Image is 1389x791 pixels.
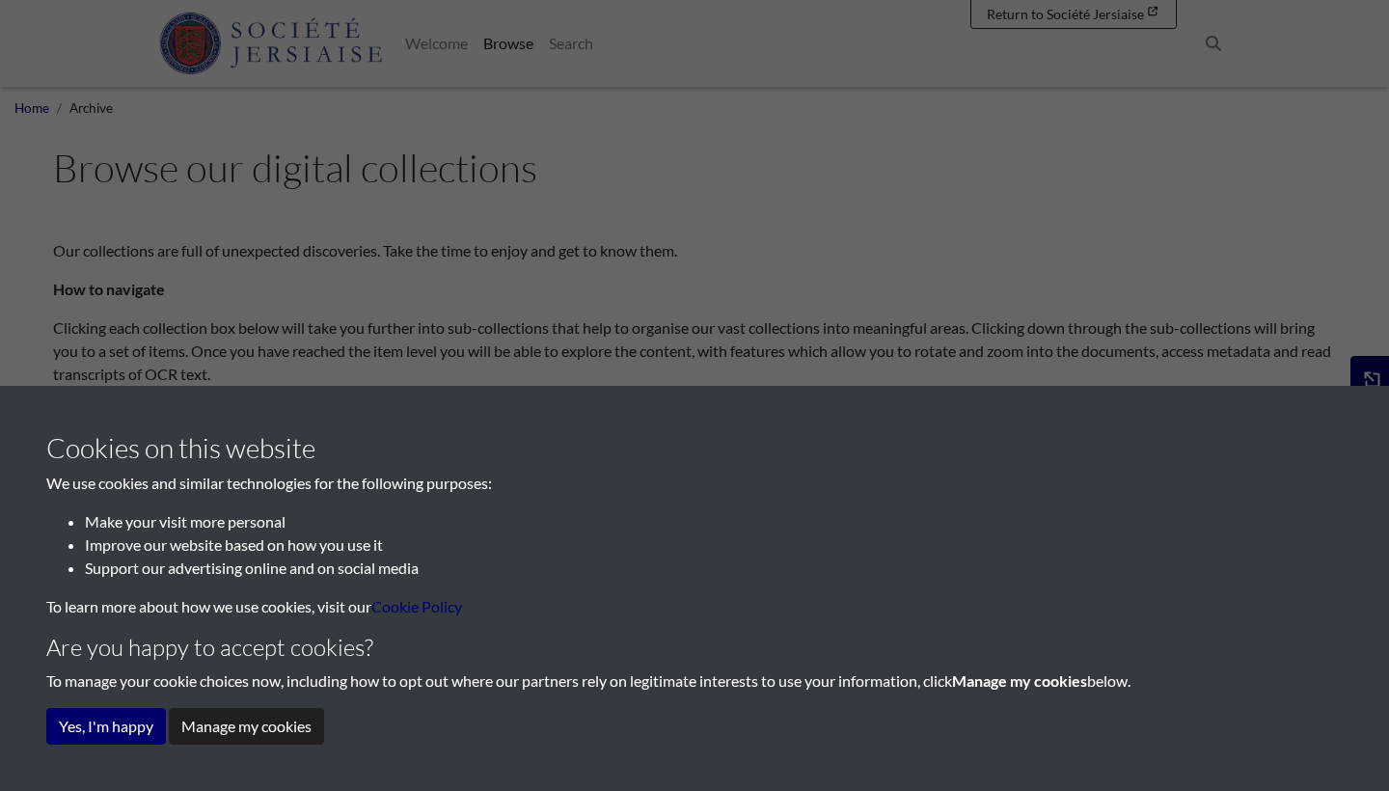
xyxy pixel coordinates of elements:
[85,533,1343,557] li: Improve our website based on how you use it
[46,669,1343,693] p: To manage your cookie choices now, including how to opt out where our partners rely on legitimate...
[46,634,1343,662] h4: Are you happy to accept cookies?
[952,671,1087,690] strong: Manage my cookies
[169,708,324,745] button: Manage my cookies
[46,708,166,745] button: Yes, I'm happy
[46,432,1343,465] h3: Cookies on this website
[46,472,1343,495] p: We use cookies and similar technologies for the following purposes:
[371,597,462,615] a: learn more about cookies
[46,595,1343,618] p: To learn more about how we use cookies, visit our
[85,510,1343,533] li: Make your visit more personal
[85,557,1343,580] li: Support our advertising online and on social media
